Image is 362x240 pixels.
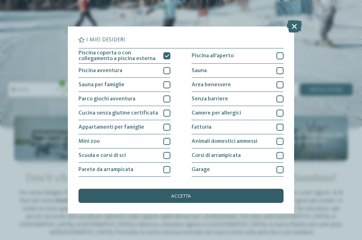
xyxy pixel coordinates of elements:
span: Mini zoo [78,139,100,144]
span: Senza barriere [192,96,228,102]
span: Camere per allergici [192,110,241,116]
span: Corsi di arrampicata [192,153,241,158]
span: Piscina all'aperto [192,53,234,59]
span: I miei desideri [86,37,125,43]
span: Parco giochi avventura [78,96,135,102]
span: Animali domestici ammessi [192,139,257,144]
span: Cucina senza glutine certificata [78,110,158,116]
span: Sauna [192,68,207,74]
span: Piscina coperta o con collegamento a piscina esterna [78,50,158,62]
span: Parete da arrampicata [78,167,133,172]
span: Appartamenti per famiglie [78,124,144,130]
span: Piscina avventura [78,68,122,74]
span: Area benessere [192,82,231,88]
span: Garage [192,167,210,172]
span: accetta [171,194,191,199]
span: Scuola e corsi di sci [78,153,126,158]
span: Sauna per famiglie [78,82,124,88]
span: Fattoria [192,124,211,130]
